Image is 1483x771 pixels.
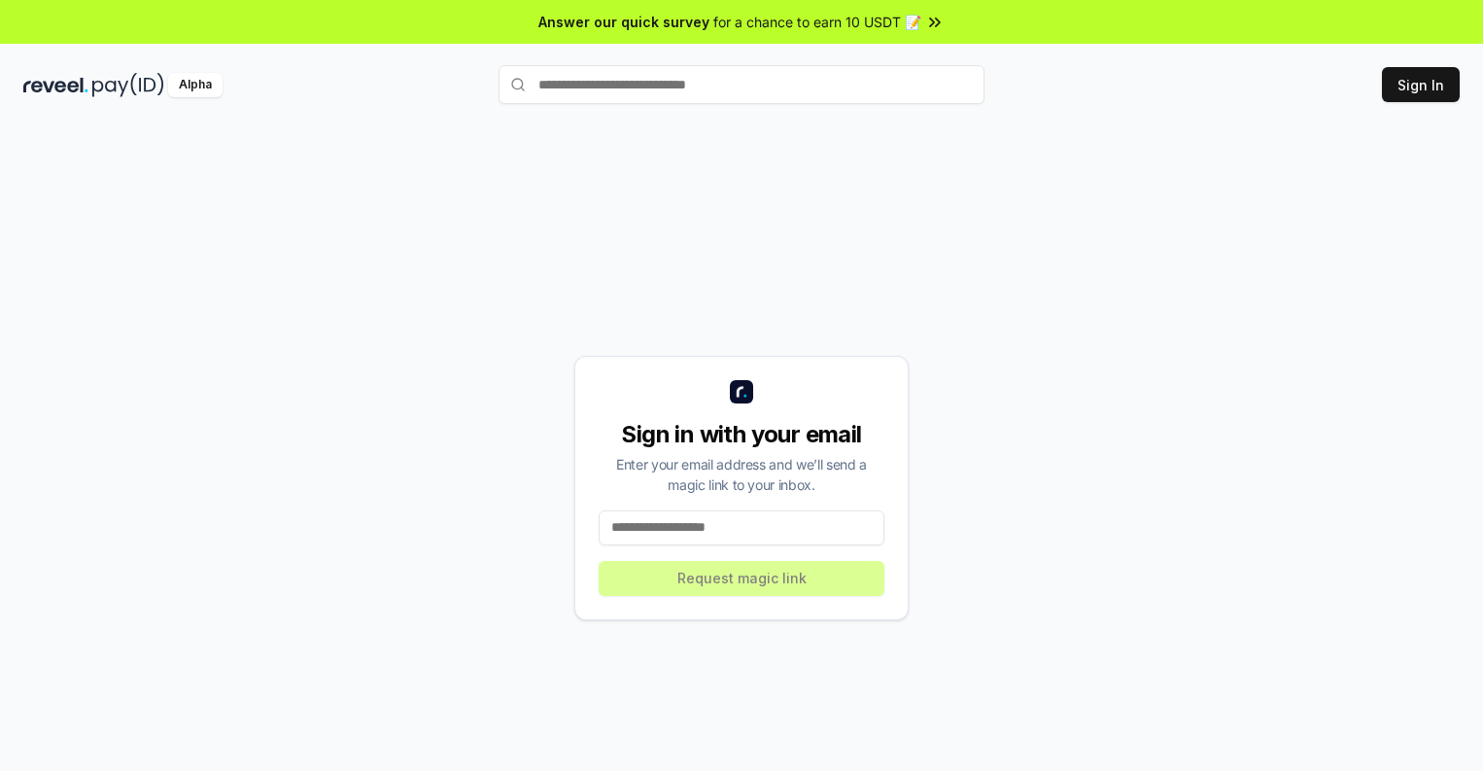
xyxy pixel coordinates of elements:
[713,12,921,32] span: for a chance to earn 10 USDT 📝
[599,454,884,495] div: Enter your email address and we’ll send a magic link to your inbox.
[730,380,753,403] img: logo_small
[538,12,709,32] span: Answer our quick survey
[23,73,88,97] img: reveel_dark
[168,73,223,97] div: Alpha
[92,73,164,97] img: pay_id
[1382,67,1460,102] button: Sign In
[599,419,884,450] div: Sign in with your email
